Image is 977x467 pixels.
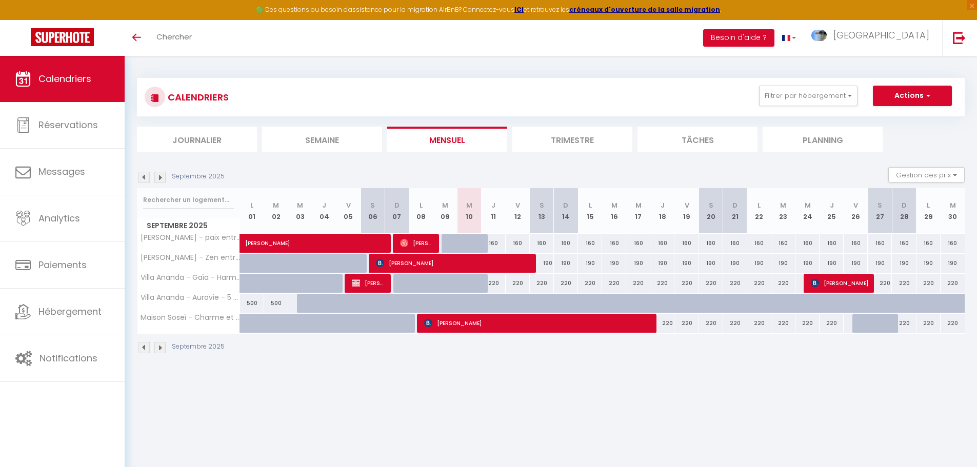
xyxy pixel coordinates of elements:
[38,72,91,85] span: Calendriers
[264,188,288,234] th: 02
[868,188,892,234] th: 27
[139,254,242,261] span: [PERSON_NAME] - Zen entre mer et étangs
[139,314,242,321] span: Maison Soseï - Charme et zénitude, vue exceptionnelle sur le port
[38,305,102,318] span: Hébergement
[578,274,602,293] div: 220
[506,188,530,234] th: 12
[482,234,506,253] div: 160
[953,31,966,44] img: logout
[39,352,97,364] span: Notifications
[844,254,868,273] div: 190
[747,188,771,234] th: 22
[273,200,279,210] abbr: M
[844,188,868,234] th: 26
[530,254,554,273] div: 190
[830,200,834,210] abbr: J
[892,188,916,234] th: 28
[820,234,844,253] div: 160
[578,234,602,253] div: 160
[674,234,699,253] div: 160
[264,294,288,313] div: 500
[370,200,375,210] abbr: S
[892,274,916,293] div: 220
[352,273,385,293] span: [PERSON_NAME]
[554,234,578,253] div: 160
[650,314,674,333] div: 220
[245,228,387,248] span: [PERSON_NAME]
[892,314,916,333] div: 220
[442,200,448,210] abbr: M
[38,118,98,131] span: Réservations
[650,234,674,253] div: 160
[723,314,747,333] div: 220
[650,188,674,234] th: 18
[530,274,554,293] div: 220
[853,200,858,210] abbr: V
[250,200,253,210] abbr: L
[732,200,737,210] abbr: D
[139,294,242,301] span: Villa Ananda - Aurovie - 5 étoiles [PERSON_NAME]
[38,212,80,225] span: Analytics
[916,274,941,293] div: 220
[873,86,952,106] button: Actions
[262,127,382,152] li: Semaine
[578,188,602,234] th: 15
[626,234,650,253] div: 160
[820,188,844,234] th: 25
[143,191,234,209] input: Rechercher un logement...
[346,200,351,210] abbr: V
[433,188,457,234] th: 09
[950,200,956,210] abbr: M
[723,274,747,293] div: 220
[540,200,544,210] abbr: S
[420,200,423,210] abbr: L
[611,200,617,210] abbr: M
[699,314,723,333] div: 220
[172,342,225,352] p: Septembre 2025
[626,274,650,293] div: 220
[868,274,892,293] div: 220
[385,188,409,234] th: 07
[240,234,264,253] a: [PERSON_NAME]
[650,274,674,293] div: 220
[156,31,192,42] span: Chercher
[578,254,602,273] div: 190
[927,200,930,210] abbr: L
[482,274,506,293] div: 220
[563,200,568,210] abbr: D
[589,200,592,210] abbr: L
[466,200,472,210] abbr: M
[795,234,820,253] div: 160
[400,233,433,253] span: [PERSON_NAME]
[804,20,942,56] a: ... [GEOGRAPHIC_DATA]
[916,314,941,333] div: 220
[139,234,242,241] span: [PERSON_NAME] - paix entre mer et étangs
[554,254,578,273] div: 190
[795,188,820,234] th: 24
[457,188,481,234] th: 10
[626,188,650,234] th: 17
[674,274,699,293] div: 220
[650,254,674,273] div: 190
[530,234,554,253] div: 160
[723,188,747,234] th: 21
[916,234,941,253] div: 160
[602,234,626,253] div: 160
[844,234,868,253] div: 160
[941,314,965,333] div: 220
[902,200,907,210] abbr: D
[795,314,820,333] div: 220
[699,234,723,253] div: 160
[38,258,87,271] span: Paiements
[137,218,240,233] span: Septembre 2025
[424,313,654,333] span: [PERSON_NAME]
[336,188,361,234] th: 05
[747,254,771,273] div: 190
[916,254,941,273] div: 190
[699,274,723,293] div: 220
[394,200,400,210] abbr: D
[409,188,433,234] th: 08
[387,127,507,152] li: Mensuel
[763,127,883,152] li: Planning
[240,294,264,313] div: 500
